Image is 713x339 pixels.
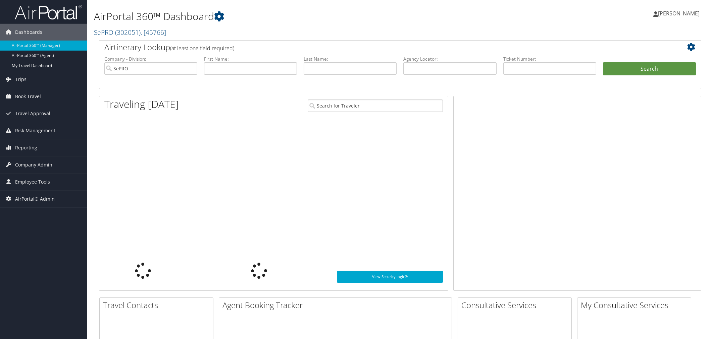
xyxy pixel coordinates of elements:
span: [PERSON_NAME] [658,10,700,17]
h1: Traveling [DATE] [104,97,179,111]
h2: Airtinerary Lookup [104,42,646,53]
a: View SecurityLogic® [337,271,443,283]
label: Company - Division: [104,56,197,62]
h2: Consultative Services [461,299,571,311]
span: (at least one field required) [170,45,234,52]
a: SePRO [94,28,166,37]
label: Agency Locator: [403,56,496,62]
span: ( 302051 ) [115,28,141,37]
span: Book Travel [15,88,41,105]
input: Search for Traveler [308,99,443,112]
img: airportal-logo.png [15,4,82,20]
span: Travel Approval [15,105,50,122]
h2: My Consultative Services [581,299,691,311]
label: First Name: [204,56,297,62]
h1: AirPortal 360™ Dashboard [94,9,502,23]
span: Trips [15,71,27,88]
span: Employee Tools [15,174,50,190]
span: , [ 45766 ] [141,28,166,37]
span: Dashboards [15,24,42,41]
span: Risk Management [15,122,55,139]
span: AirPortal® Admin [15,191,55,207]
label: Ticket Number: [503,56,596,62]
span: Company Admin [15,156,52,173]
h2: Travel Contacts [103,299,213,311]
button: Search [603,62,696,76]
a: [PERSON_NAME] [653,3,706,23]
h2: Agent Booking Tracker [222,299,452,311]
span: Reporting [15,139,37,156]
label: Last Name: [304,56,397,62]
